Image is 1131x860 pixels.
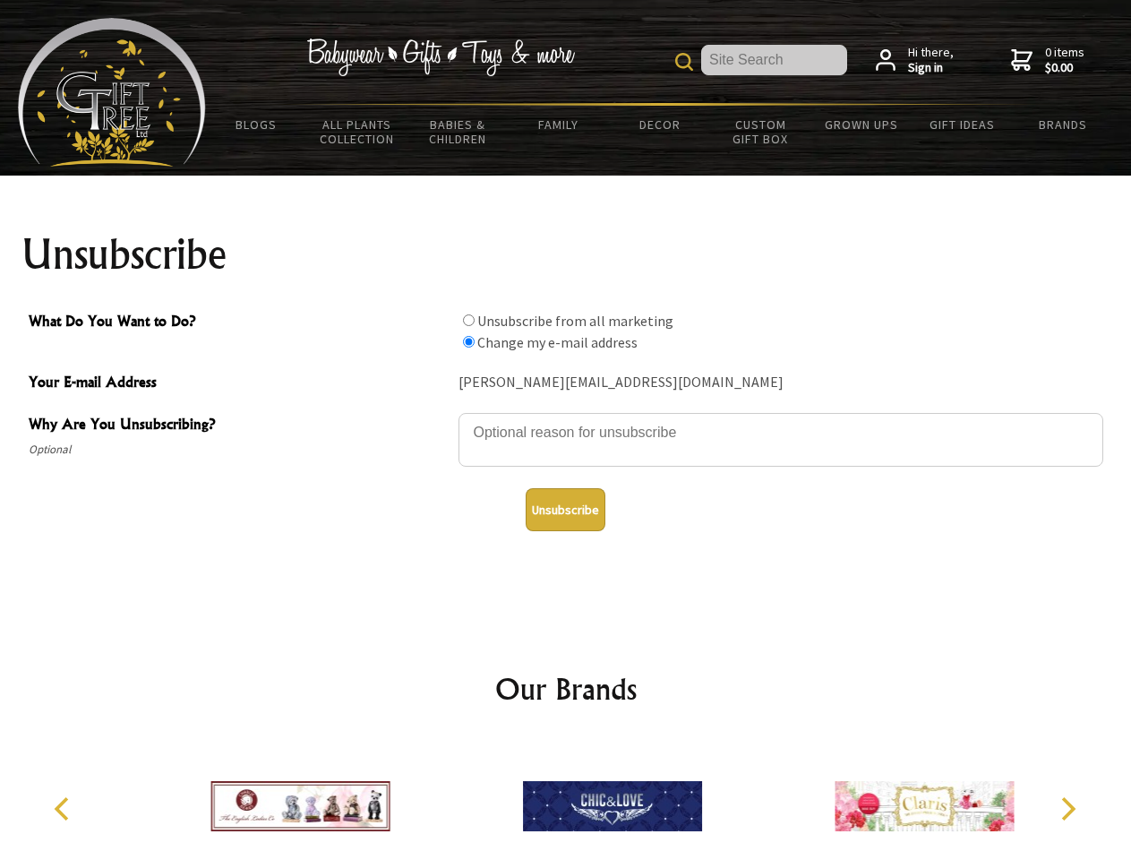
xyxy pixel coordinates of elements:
[407,106,509,158] a: Babies & Children
[29,371,450,397] span: Your E-mail Address
[1045,44,1084,76] span: 0 items
[477,333,638,351] label: Change my e-mail address
[458,369,1103,397] div: [PERSON_NAME][EMAIL_ADDRESS][DOMAIN_NAME]
[710,106,811,158] a: Custom Gift Box
[876,45,954,76] a: Hi there,Sign in
[1045,60,1084,76] strong: $0.00
[21,233,1110,276] h1: Unsubscribe
[1048,789,1087,829] button: Next
[463,336,475,348] input: What Do You Want to Do?
[29,439,450,460] span: Optional
[18,18,206,167] img: Babyware - Gifts - Toys and more...
[912,106,1013,143] a: Gift Ideas
[36,667,1096,710] h2: Our Brands
[1013,106,1114,143] a: Brands
[701,45,847,75] input: Site Search
[509,106,610,143] a: Family
[908,60,954,76] strong: Sign in
[609,106,710,143] a: Decor
[477,312,673,330] label: Unsubscribe from all marketing
[463,314,475,326] input: What Do You Want to Do?
[306,39,575,76] img: Babywear - Gifts - Toys & more
[526,488,605,531] button: Unsubscribe
[1011,45,1084,76] a: 0 items$0.00
[458,413,1103,467] textarea: Why Are You Unsubscribing?
[45,789,84,829] button: Previous
[675,53,693,71] img: product search
[307,106,408,158] a: All Plants Collection
[908,45,954,76] span: Hi there,
[29,310,450,336] span: What Do You Want to Do?
[206,106,307,143] a: BLOGS
[810,106,912,143] a: Grown Ups
[29,413,450,439] span: Why Are You Unsubscribing?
